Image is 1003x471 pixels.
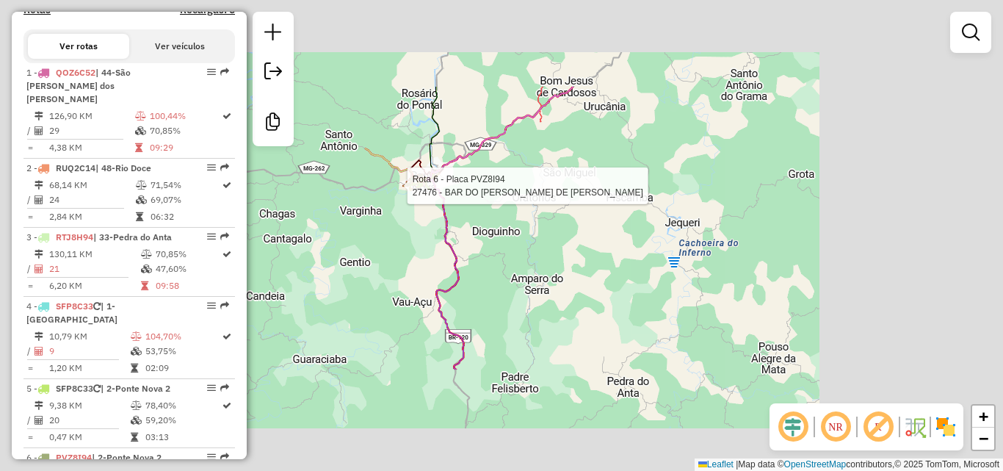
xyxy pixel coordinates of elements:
span: | 2-Ponte Nova 2 [92,452,162,463]
i: Distância Total [35,181,43,190]
td: 130,11 KM [48,247,140,262]
td: 0,47 KM [48,430,130,445]
i: % de utilização da cubagem [131,347,142,356]
i: Total de Atividades [35,265,43,273]
a: Exportar sessão [258,57,288,90]
em: Opções [207,301,216,310]
td: 29 [48,123,134,138]
span: | 2-Ponte Nova 2 [101,383,170,394]
i: Rota otimizada [222,401,231,410]
td: 4,38 KM [48,140,134,155]
img: Fluxo de ruas [903,415,927,439]
td: 9,38 KM [48,398,130,413]
td: 1,20 KM [48,361,130,375]
span: Exibir rótulo [861,409,896,445]
span: 6 - [26,452,162,463]
td: 70,85% [149,123,221,138]
span: Ocultar NR [818,409,853,445]
td: 06:32 [150,209,221,224]
td: 70,85% [155,247,221,262]
td: = [26,278,34,293]
em: Opções [207,384,216,392]
i: Distância Total [35,250,43,259]
i: Total de Atividades [35,126,43,135]
span: QOZ6C52 [56,67,95,78]
a: Rotas [23,4,51,16]
em: Rota exportada [220,68,229,76]
i: Tempo total em rota [141,281,148,290]
i: Total de Atividades [35,416,43,425]
i: % de utilização da cubagem [136,195,147,204]
span: PVZ8I94 [56,452,92,463]
span: 1 - [26,67,131,104]
td: = [26,430,34,445]
span: Ocultar deslocamento [775,409,811,445]
span: | 44-São [PERSON_NAME] dos [PERSON_NAME] [26,67,131,104]
button: Ver veículos [129,34,231,59]
i: % de utilização do peso [135,112,146,121]
i: Tempo total em rota [131,433,138,442]
a: Zoom in [972,406,994,428]
td: 69,07% [150,193,221,207]
span: SFP8C33 [56,301,93,312]
i: Distância Total [35,401,43,410]
i: Distância Total [35,112,43,121]
td: 53,75% [145,344,221,359]
i: % de utilização do peso [136,181,147,190]
span: + [979,407,988,425]
td: 126,90 KM [48,109,134,123]
i: Tempo total em rota [131,364,138,373]
td: / [26,413,34,428]
i: Veículo já utilizado nesta sessão [93,302,101,311]
td: 47,60% [155,262,221,276]
i: % de utilização do peso [131,332,142,341]
i: Rota otimizada [222,332,231,341]
td: = [26,209,34,224]
span: 5 - [26,383,170,394]
span: SFP8C33 [56,383,93,394]
i: % de utilização do peso [141,250,152,259]
a: Zoom out [972,428,994,450]
span: | [736,459,738,470]
a: Nova sessão e pesquisa [258,18,288,51]
i: Distância Total [35,332,43,341]
td: / [26,123,34,138]
i: % de utilização da cubagem [141,265,152,273]
td: 09:58 [155,278,221,293]
td: 59,20% [145,413,221,428]
span: − [979,429,988,447]
div: Map data © contributors,© 2025 TomTom, Microsoft [695,459,1003,471]
em: Opções [207,68,216,76]
i: Rota otimizada [222,112,231,121]
i: Total de Atividades [35,195,43,204]
td: 6,20 KM [48,278,140,293]
em: Rota exportada [220,232,229,241]
button: Ver rotas [28,34,129,59]
i: Total de Atividades [35,347,43,356]
em: Rota exportada [220,301,229,310]
td: 100,44% [149,109,221,123]
td: 20 [48,413,130,428]
td: 68,14 KM [48,178,135,193]
h4: Recargas: 5 [180,4,235,16]
td: / [26,262,34,276]
span: | 48-Rio Doce [95,162,151,173]
i: % de utilização da cubagem [135,126,146,135]
em: Rota exportada [220,384,229,392]
td: 2,84 KM [48,209,135,224]
td: = [26,361,34,375]
td: 10,79 KM [48,329,130,344]
td: 03:13 [145,430,221,445]
td: 104,70% [145,329,221,344]
img: Exibir/Ocultar setores [934,415,957,439]
a: OpenStreetMap [784,459,847,470]
span: 2 - [26,162,151,173]
td: 02:09 [145,361,221,375]
td: = [26,140,34,155]
td: 09:29 [149,140,221,155]
em: Opções [207,232,216,241]
i: % de utilização da cubagem [131,416,142,425]
em: Rota exportada [220,163,229,172]
span: RUQ2C14 [56,162,95,173]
